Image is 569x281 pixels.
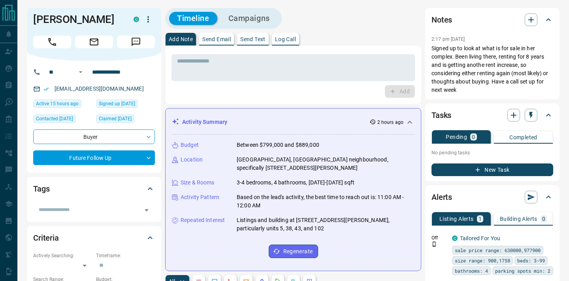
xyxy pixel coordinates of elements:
[500,216,537,222] p: Building Alerts
[431,10,553,29] div: Notes
[36,115,73,123] span: Contacted [DATE]
[181,216,225,224] p: Repeated Interest
[495,267,550,275] span: parking spots min: 2
[33,114,92,125] div: Thu May 29 2025
[33,228,155,247] div: Criteria
[181,141,199,149] p: Budget
[431,163,553,176] button: New Task
[377,119,403,126] p: 2 hours ago
[431,109,451,122] h2: Tasks
[181,193,219,201] p: Activity Pattern
[36,100,79,108] span: Active 15 hours ago
[542,216,545,222] p: 0
[237,178,354,187] p: 3-4 bedrooms, 4 bathrooms, [DATE]-[DATE] sqft
[431,44,553,94] p: Signed up to look at what is for sale in her complex. Been living there, renting for 8 years and ...
[431,241,437,247] svg: Push Notification Only
[33,99,92,110] div: Thu Aug 14 2025
[55,85,144,92] a: [EMAIL_ADDRESS][DOMAIN_NAME]
[439,216,474,222] p: Listing Alerts
[237,141,319,149] p: Between $799,000 and $889,000
[220,12,278,25] button: Campaigns
[472,134,475,140] p: 0
[99,100,135,108] span: Signed up [DATE]
[455,256,510,264] span: size range: 900,1758
[431,191,452,203] h2: Alerts
[117,36,155,48] span: Message
[181,178,215,187] p: Size & Rooms
[141,205,152,216] button: Open
[182,118,227,126] p: Activity Summary
[172,115,415,129] div: Activity Summary2 hours ago
[509,135,537,140] p: Completed
[455,267,488,275] span: bathrooms: 4
[431,188,553,207] div: Alerts
[431,234,447,241] p: Off
[96,99,155,110] div: Thu May 29 2025
[33,252,92,259] p: Actively Searching:
[460,235,500,241] a: Tailored For You
[33,129,155,144] div: Buyer
[33,150,155,165] div: Future Follow Up
[169,36,193,42] p: Add Note
[99,115,132,123] span: Claimed [DATE]
[43,86,49,92] svg: Email Verified
[452,235,458,241] div: condos.ca
[33,182,49,195] h2: Tags
[237,156,415,172] p: [GEOGRAPHIC_DATA], [GEOGRAPHIC_DATA] neighbourhood, specifically [STREET_ADDRESS][PERSON_NAME]
[431,13,452,26] h2: Notes
[96,252,155,259] p: Timeframe:
[431,106,553,125] div: Tasks
[33,36,71,48] span: Call
[431,147,553,159] p: No pending tasks
[517,256,545,264] span: beds: 3-99
[431,36,465,42] p: 2:17 pm [DATE]
[479,216,482,222] p: 1
[134,17,139,22] div: condos.ca
[33,179,155,198] div: Tags
[446,134,467,140] p: Pending
[202,36,231,42] p: Send Email
[455,246,541,254] span: sale price range: 630000,977900
[237,193,415,210] p: Based on the lead's activity, the best time to reach out is: 11:00 AM - 12:00 AM
[240,36,266,42] p: Send Text
[181,156,203,164] p: Location
[75,36,113,48] span: Email
[33,232,59,244] h2: Criteria
[237,216,415,233] p: Listings and building at [STREET_ADDRESS][PERSON_NAME], particularly units 5, 38, 43, and 102
[33,13,122,26] h1: [PERSON_NAME]
[96,114,155,125] div: Thu May 29 2025
[269,245,318,258] button: Regenerate
[275,36,296,42] p: Log Call
[169,12,217,25] button: Timeline
[76,67,85,77] button: Open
